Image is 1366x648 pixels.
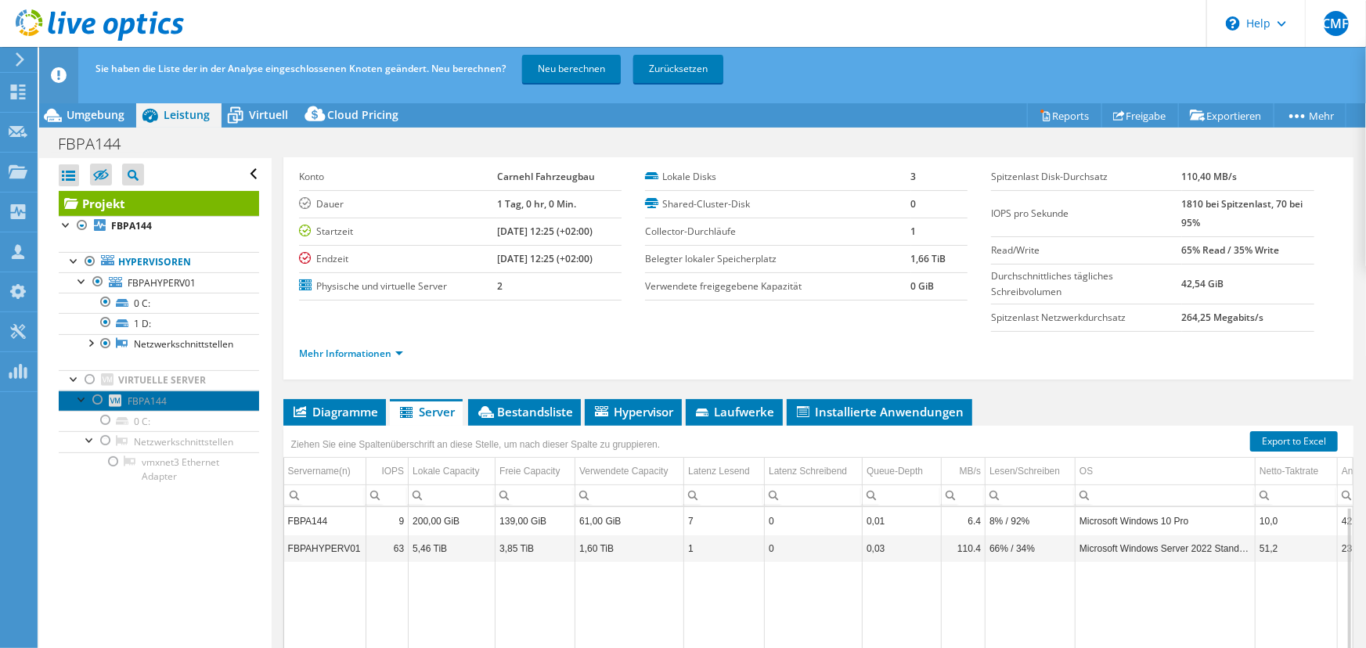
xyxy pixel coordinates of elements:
[911,252,946,265] b: 1,66 TiB
[765,535,863,562] td: Column Latenz Schreibend, Value 0
[164,107,210,122] span: Leistung
[942,484,986,506] td: Column MB/s, Filter cell
[684,484,765,506] td: Column Latenz Lesend, Filter cell
[284,458,366,485] td: Servername(n) Column
[497,170,595,183] b: Carnehl Fahrzeugbau
[991,169,1181,185] label: Spitzenlast Disk-Durchsatz
[1076,484,1256,506] td: Column OS, Filter cell
[67,107,124,122] span: Umgebung
[1076,507,1256,535] td: Column OS, Value Microsoft Windows 10 Pro
[1256,458,1338,485] td: Netto-Taktrate Column
[284,535,366,562] td: Column Servername(n), Value FBPAHYPERV01
[1076,535,1256,562] td: Column OS, Value Microsoft Windows Server 2022 Standard
[409,507,496,535] td: Column Lokale Capacity, Value 200,00 GiB
[863,507,942,535] td: Column Queue-Depth, Value 0,01
[942,535,986,562] td: Column MB/s, Value 110.4
[911,279,935,293] b: 0 GiB
[575,507,684,535] td: Column Verwendete Capacity, Value 61,00 GiB
[575,458,684,485] td: Verwendete Capacity Column
[59,431,259,452] a: Netzwerkschnittstellen
[59,370,259,391] a: Virtuelle Server
[59,334,259,355] a: Netzwerkschnittstellen
[769,462,847,481] div: Latenz Schreibend
[299,279,497,294] label: Physische und virtuelle Server
[1324,11,1349,36] span: CMF
[496,484,575,506] td: Column Freie Capacity, Filter cell
[911,170,917,183] b: 3
[409,484,496,506] td: Column Lokale Capacity, Filter cell
[299,347,403,360] a: Mehr Informationen
[960,462,981,481] div: MB/s
[59,252,259,272] a: Hypervisoren
[284,507,366,535] td: Column Servername(n), Value FBPA144
[1182,311,1264,324] b: 264,25 Megabits/s
[96,62,506,75] span: Sie haben die Liste der in der Analyse eingeschlossenen Knoten geändert. Neu berechnen?
[1076,458,1256,485] td: OS Column
[986,458,1076,485] td: Lesen/Schreiben Column
[1027,103,1102,128] a: Reports
[645,279,911,294] label: Verwendete freigegebene Kapazität
[867,462,923,481] div: Queue-Depth
[499,462,560,481] div: Freie Capacity
[765,507,863,535] td: Column Latenz Schreibend, Value 0
[128,394,167,408] span: FBPA144
[645,251,911,267] label: Belegter lokaler Speicherplatz
[299,251,497,267] label: Endzeit
[59,411,259,431] a: 0 C:
[1101,103,1179,128] a: Freigabe
[381,462,404,481] div: IOPS
[299,196,497,212] label: Dauer
[51,135,145,153] h1: FBPA144
[366,484,409,506] td: Column IOPS, Filter cell
[645,224,911,239] label: Collector-Durchläufe
[288,462,351,481] div: Servername(n)
[694,404,775,419] span: Laufwerke
[59,272,259,293] a: FBPAHYPERV01
[476,404,573,419] span: Bestandsliste
[795,404,964,419] span: Installierte Anwendungen
[991,268,1181,300] label: Durchschnittliches tägliches Schreibvolumen
[59,452,259,487] a: vmxnet3 Ethernet Adapter
[991,243,1181,258] label: Read/Write
[327,107,398,122] span: Cloud Pricing
[299,169,497,185] label: Konto
[496,535,575,562] td: Column Freie Capacity, Value 3,85 TiB
[911,197,917,211] b: 0
[575,484,684,506] td: Column Verwendete Capacity, Filter cell
[1250,431,1338,452] a: Export to Excel
[284,484,366,506] td: Column Servername(n), Filter cell
[863,535,942,562] td: Column Queue-Depth, Value 0,03
[593,404,674,419] span: Hypervisor
[59,191,259,216] a: Projekt
[1260,462,1318,481] div: Netto-Taktrate
[633,55,723,83] a: Zurücksetzen
[291,404,378,419] span: Diagramme
[684,458,765,485] td: Latenz Lesend Column
[991,206,1181,221] label: IOPS pro Sekunde
[409,458,496,485] td: Lokale Capacity Column
[1182,243,1280,257] b: 65% Read / 35% Write
[863,484,942,506] td: Column Queue-Depth, Filter cell
[986,484,1076,506] td: Column Lesen/Schreiben, Filter cell
[1256,507,1338,535] td: Column Netto-Taktrate, Value 10,0
[989,462,1060,481] div: Lesen/Schreiben
[413,462,479,481] div: Lokale Capacity
[684,535,765,562] td: Column Latenz Lesend, Value 1
[59,313,259,333] a: 1 D:
[911,225,917,238] b: 1
[287,434,665,455] div: Ziehen Sie eine Spaltenüberschrift an diese Stelle, um nach dieser Spalte zu gruppieren.
[765,484,863,506] td: Column Latenz Schreibend, Filter cell
[575,535,684,562] td: Column Verwendete Capacity, Value 1,60 TiB
[496,458,575,485] td: Freie Capacity Column
[986,535,1076,562] td: Column Lesen/Schreiben, Value 66% / 34%
[1182,170,1238,183] b: 110,40 MB/s
[497,279,503,293] b: 2
[398,404,455,419] span: Server
[111,219,152,232] b: FBPA144
[409,535,496,562] td: Column Lokale Capacity, Value 5,46 TiB
[1182,277,1224,290] b: 42,54 GiB
[863,458,942,485] td: Queue-Depth Column
[942,458,986,485] td: MB/s Column
[1079,462,1093,481] div: OS
[645,196,911,212] label: Shared-Cluster-Disk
